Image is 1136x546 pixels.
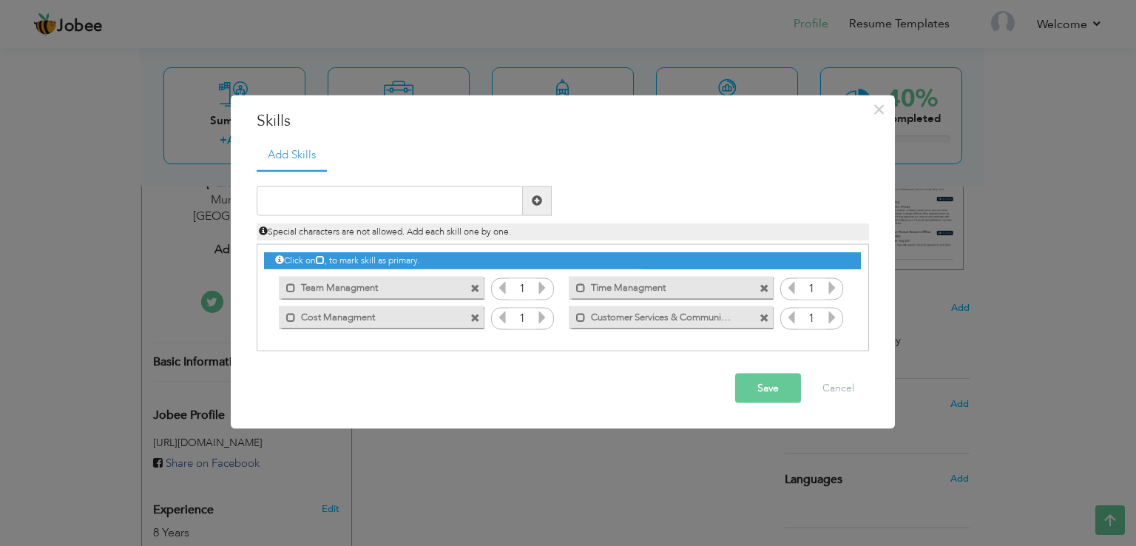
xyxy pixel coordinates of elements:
a: Add Skills [257,140,327,172]
label: Time Managment [586,277,735,295]
button: Cancel [808,373,869,402]
label: Customer Services & Communication [586,306,735,325]
div: Click on , to mark skill as primary. [264,252,860,269]
h3: Skills [257,110,869,132]
label: Cost Managment [296,306,445,325]
button: Close [868,98,891,121]
button: Save [735,373,801,402]
span: × [873,96,885,123]
label: Team Managment [296,277,445,295]
span: Special characters are not allowed. Add each skill one by one. [259,225,511,237]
